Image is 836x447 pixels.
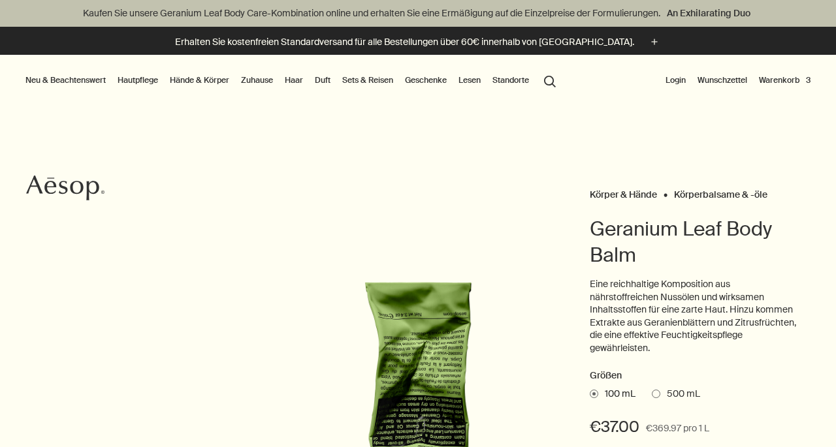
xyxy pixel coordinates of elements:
[674,189,767,194] a: Körperbalsame & -öle
[312,72,333,88] a: Duft
[115,72,161,88] a: Hautpflege
[538,68,562,93] button: Menüpunkt "Suche" öffnen
[598,388,635,401] span: 100 mL
[660,388,700,401] span: 500 mL
[13,7,823,20] p: Kaufen Sie unsere Geranium Leaf Body Care-Kombination online und erhalten Sie eine Ermäßigung auf...
[23,55,562,107] nav: primary
[590,216,799,268] h1: Geranium Leaf Body Balm
[695,72,750,88] a: Wunschzettel
[663,55,813,107] nav: supplementary
[590,189,657,194] a: Körper & Hände
[167,72,232,88] a: Hände & Körper
[646,421,709,437] span: €369.97 pro 1 L
[23,172,108,208] a: Aesop
[456,72,483,88] a: Lesen
[23,72,108,88] button: Neu & Beachtenswert
[402,72,449,88] a: Geschenke
[340,72,396,88] a: Sets & Reisen
[664,6,753,20] a: An Exhilarating Duo
[238,72,276,88] a: Zuhause
[490,72,532,88] button: Standorte
[26,175,104,201] svg: Aesop
[175,35,634,49] p: Erhalten Sie kostenfreien Standardversand für alle Bestellungen über 60€ innerhalb von [GEOGRAPHI...
[175,35,662,50] button: Erhalten Sie kostenfreien Standardversand für alle Bestellungen über 60€ innerhalb von [GEOGRAPHI...
[663,72,688,88] button: Login
[590,416,639,437] span: €37.00
[590,368,799,384] h2: Größen
[756,72,813,88] button: Warenkorb3
[282,72,306,88] a: Haar
[590,278,799,355] p: Eine reichhaltige Komposition aus nährstoffreichen Nussölen und wirksamen Inhaltsstoffen für eine...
